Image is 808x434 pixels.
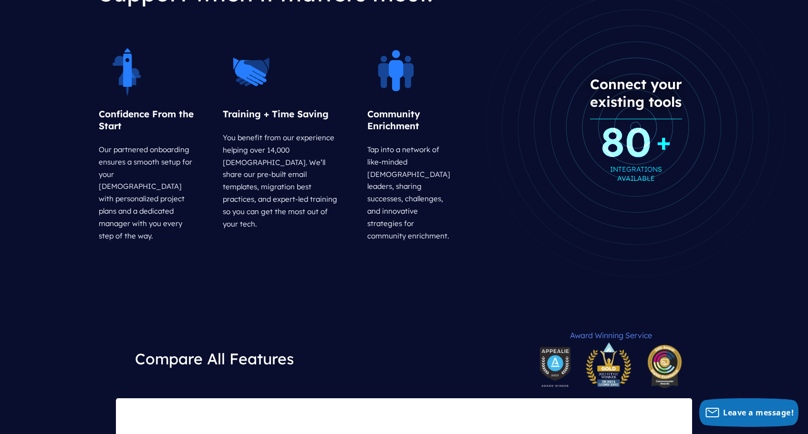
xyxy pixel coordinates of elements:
p: Tap into a network of like-minded [DEMOGRAPHIC_DATA] leaders, sharing successes, challenges, and ... [367,140,451,246]
button: Leave a message! [699,398,798,427]
img: logos-awards.png [539,342,683,389]
img: pp-icon-launch.png [99,43,156,101]
h4: integrations available [601,134,671,187]
img: pp-icon-community.png [367,43,425,101]
img: pp-icon-partners.png [223,43,280,101]
h3: Training + Time Saving [223,101,339,128]
b: 80 [601,137,671,146]
h3: Community Enrichment [367,101,451,140]
p: Our partnered onboarding ensures a smooth setup for your [DEMOGRAPHIC_DATA] with personalized pro... [99,140,194,246]
h3: Connect your existing tools [590,68,682,119]
span: Leave a message! [723,407,794,418]
p: You benefit from our experience helping over 14,000 [DEMOGRAPHIC_DATA]. We’ll share our pre-built... [223,128,339,234]
h2: Compare All Features [135,342,294,375]
i: + [656,126,671,157]
h3: Confidence From the Start [99,101,194,140]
